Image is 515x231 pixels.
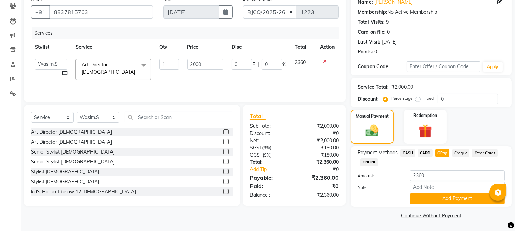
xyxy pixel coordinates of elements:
[452,149,470,157] span: Cheque
[410,182,505,192] input: Add Note
[294,182,344,190] div: ₹0
[352,212,510,219] a: Continue Without Payment
[303,166,344,173] div: ₹0
[135,69,138,75] a: x
[282,61,286,68] span: %
[400,149,415,157] span: CASH
[32,27,344,39] div: Services
[294,123,344,130] div: ₹2,000.00
[358,149,398,156] span: Payment Methods
[245,123,294,130] div: Sub Total:
[407,61,480,72] input: Enter Offer / Coupon Code
[356,113,389,119] label: Manual Payment
[245,166,303,173] a: Add Tip
[294,192,344,199] div: ₹2,360.00
[245,182,294,190] div: Paid:
[294,144,344,151] div: ₹180.00
[435,149,449,157] span: GPay
[31,39,71,55] th: Stylist
[227,39,291,55] th: Disc
[250,145,262,151] span: SGST
[358,63,407,70] div: Coupon Code
[374,48,377,56] div: 0
[31,129,112,136] div: Art Director [DEMOGRAPHIC_DATA]
[472,149,498,157] span: Other Cards
[414,123,436,139] img: _gift.svg
[294,130,344,137] div: ₹0
[250,112,266,120] span: Total
[264,145,270,150] span: 9%
[291,39,316,55] th: Total
[125,112,233,122] input: Search or Scan
[418,149,433,157] span: CARD
[294,159,344,166] div: ₹2,360.00
[295,59,306,65] span: 2360
[358,48,373,56] div: Points:
[31,158,115,166] div: Senior Stylist [DEMOGRAPHIC_DATA]
[382,38,397,46] div: [DATE]
[258,61,259,68] span: |
[410,170,505,181] input: Amount
[391,95,413,101] label: Percentage
[294,151,344,159] div: ₹180.00
[352,184,405,191] label: Note:
[252,61,255,68] span: F
[358,9,387,16] div: Membership:
[49,5,153,19] input: Search by Name/Mobile/Email/Code
[245,192,294,199] div: Balance :
[387,28,390,36] div: 0
[391,84,413,91] div: ₹2,000.00
[31,178,99,185] div: Stylist [DEMOGRAPHIC_DATA]
[410,193,505,204] button: Add Payment
[294,173,344,182] div: ₹2,360.00
[483,62,503,72] button: Apply
[245,151,294,159] div: ( )
[294,137,344,144] div: ₹2,000.00
[360,158,378,166] span: ONLINE
[250,152,262,158] span: CGST
[413,112,437,119] label: Redemption
[183,39,227,55] th: Price
[31,138,112,146] div: Art Director [DEMOGRAPHIC_DATA]
[362,123,382,138] img: _cash.svg
[245,159,294,166] div: Total:
[352,173,405,179] label: Amount:
[71,39,155,55] th: Service
[358,96,379,103] div: Discount:
[245,137,294,144] div: Net:
[264,152,270,158] span: 9%
[358,9,505,16] div: No Active Membership
[358,38,381,46] div: Last Visit:
[31,5,50,19] button: +91
[358,28,386,36] div: Card on file:
[245,144,294,151] div: ( )
[423,95,434,101] label: Fixed
[31,148,115,156] div: Senior Stylist [DEMOGRAPHIC_DATA]
[245,130,294,137] div: Discount:
[358,19,385,26] div: Total Visits:
[316,39,339,55] th: Action
[31,188,136,195] div: kid's Hair cut below 12 [DEMOGRAPHIC_DATA]
[155,39,183,55] th: Qty
[82,62,135,75] span: Art Director [DEMOGRAPHIC_DATA]
[386,19,389,26] div: 9
[245,173,294,182] div: Payable:
[358,84,389,91] div: Service Total:
[31,168,99,175] div: Stylist [DEMOGRAPHIC_DATA]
